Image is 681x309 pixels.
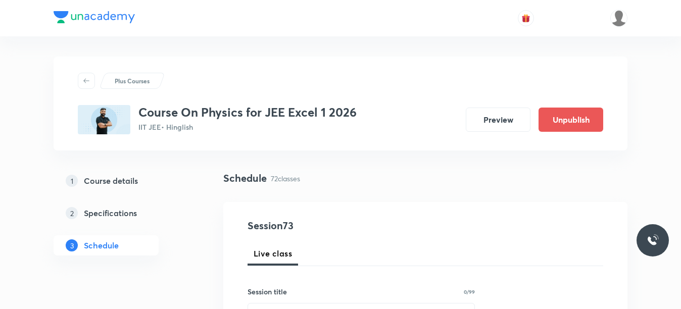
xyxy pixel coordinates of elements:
[54,11,135,26] a: Company Logo
[466,108,530,132] button: Preview
[647,234,659,246] img: ttu
[66,239,78,251] p: 3
[54,203,191,223] a: 2Specifications
[138,122,357,132] p: IIT JEE • Hinglish
[78,105,130,134] img: C17B4FAC-997B-4E43-B1B9-415CDDFEAA28_plus.png
[84,175,138,187] h5: Course details
[464,289,475,294] p: 0/99
[254,247,292,260] span: Live class
[84,239,119,251] h5: Schedule
[66,175,78,187] p: 1
[54,171,191,191] a: 1Course details
[84,207,137,219] h5: Specifications
[610,10,627,27] img: Vinita Malik
[521,14,530,23] img: avatar
[271,173,300,184] p: 72 classes
[66,207,78,219] p: 2
[54,11,135,23] img: Company Logo
[115,76,150,85] p: Plus Courses
[518,10,534,26] button: avatar
[223,171,267,186] h4: Schedule
[138,105,357,120] h3: Course On Physics for JEE Excel 1 2026
[248,218,432,233] h4: Session 73
[539,108,603,132] button: Unpublish
[248,286,287,297] h6: Session title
